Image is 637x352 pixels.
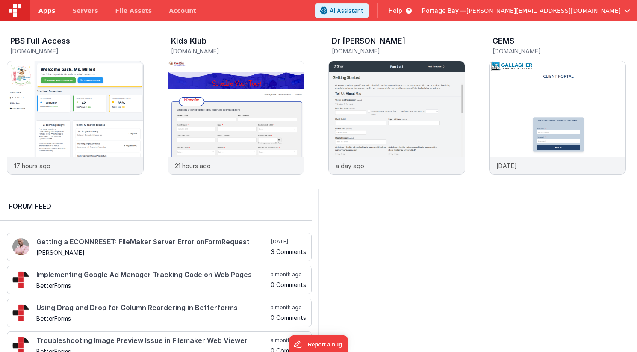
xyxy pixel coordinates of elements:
[271,337,306,344] h5: a month ago
[336,161,364,170] p: a day ago
[271,304,306,311] h5: a month ago
[7,299,312,327] a: Using Drag and Drop for Column Reordering in Betterforms BetterForms a month ago 0 Comments
[271,271,306,278] h5: a month ago
[115,6,152,15] span: File Assets
[492,48,626,54] h5: [DOMAIN_NAME]
[496,161,517,170] p: [DATE]
[271,238,306,245] h5: [DATE]
[332,48,465,54] h5: [DOMAIN_NAME]
[422,6,630,15] button: Portage Bay — [PERSON_NAME][EMAIL_ADDRESS][DOMAIN_NAME]
[36,337,269,345] h4: Troubleshooting Image Preview Issue in Filemaker Web Viewer
[72,6,98,15] span: Servers
[422,6,466,15] span: Portage Bay —
[9,201,303,211] h2: Forum Feed
[271,248,306,255] h5: 3 Comments
[332,37,405,45] h3: Dr [PERSON_NAME]
[36,238,269,246] h4: Getting a ECONNRESET: FileMaker Server Error onFormRequest
[36,304,269,312] h4: Using Drag and Drop for Column Reordering in Betterforms
[271,281,306,288] h5: 0 Comments
[466,6,621,15] span: [PERSON_NAME][EMAIL_ADDRESS][DOMAIN_NAME]
[171,48,304,54] h5: [DOMAIN_NAME]
[7,266,312,294] a: Implementing Google Ad Manager Tracking Code on Web Pages BetterForms a month ago 0 Comments
[36,282,269,289] h5: BetterForms
[330,6,363,15] span: AI Assistant
[171,37,206,45] h3: Kids Klub
[7,233,312,261] a: Getting a ECONNRESET: FileMaker Server Error onFormRequest [PERSON_NAME] [DATE] 3 Comments
[315,3,369,18] button: AI Assistant
[12,238,29,255] img: 411_2.png
[389,6,402,15] span: Help
[36,249,269,256] h5: [PERSON_NAME]
[492,37,514,45] h3: GEMS
[10,48,144,54] h5: [DOMAIN_NAME]
[36,271,269,279] h4: Implementing Google Ad Manager Tracking Code on Web Pages
[38,6,55,15] span: Apps
[12,271,29,288] img: 295_2.png
[36,315,269,322] h5: BetterForms
[271,314,306,321] h5: 0 Comments
[12,304,29,321] img: 295_2.png
[175,161,211,170] p: 21 hours ago
[10,37,70,45] h3: PBS Full Access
